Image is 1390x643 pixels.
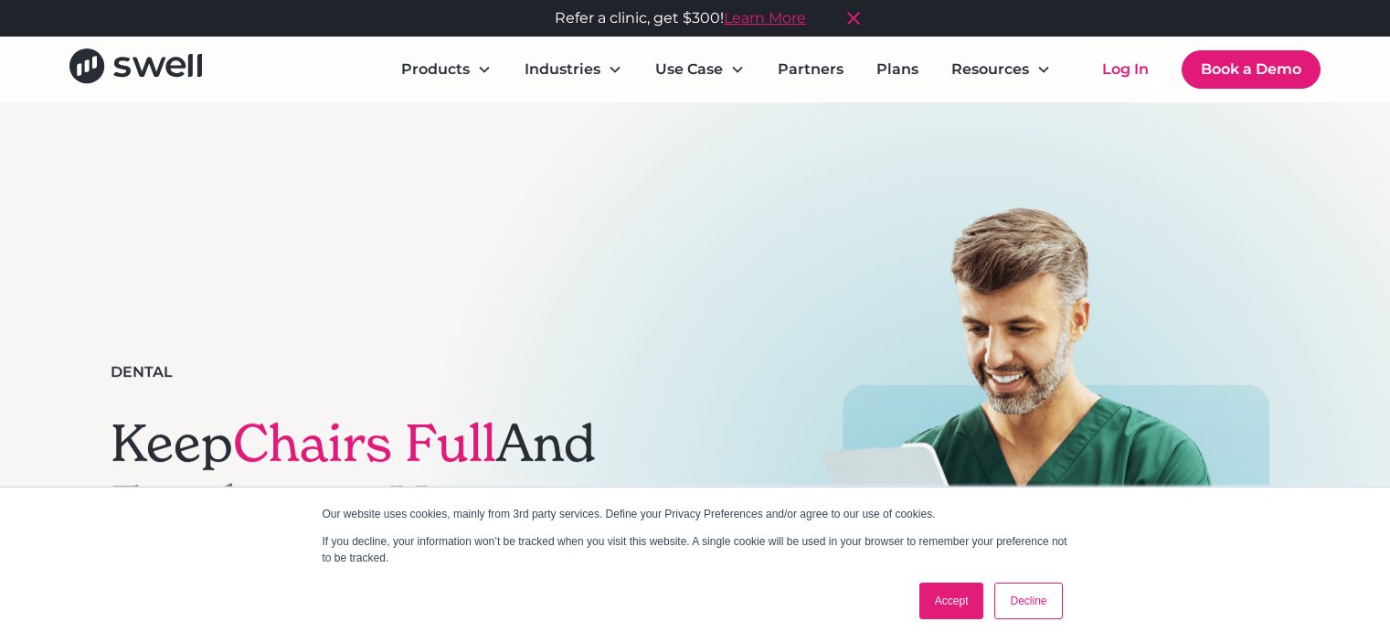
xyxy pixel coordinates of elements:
span: Chairs Full [233,411,496,476]
div: Resources [937,51,1066,88]
a: Book a Demo [1182,50,1321,89]
a: Accept [919,583,984,619]
div: Use Case [641,51,759,88]
div: Use Case [655,59,723,80]
div: Products [387,51,506,88]
div: Resources [951,59,1029,80]
div: Industries [525,59,600,80]
a: Learn More [724,7,806,29]
div: Products [401,59,470,80]
a: Partners [763,51,858,88]
a: home [69,48,202,90]
a: Decline [994,583,1062,619]
p: Our website uses cookies, mainly from 3rd party services. Define your Privacy Preferences and/or ... [323,506,1068,522]
div: Industries [510,51,637,88]
p: If you decline, your information won’t be tracked when you visit this website. A single cookie wi... [323,533,1068,566]
div: Dental [111,361,173,383]
div: Refer a clinic, get $300! [555,7,806,29]
a: Log In [1084,51,1167,88]
a: Plans [862,51,933,88]
h1: Keep And Employees Happy [111,413,602,535]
